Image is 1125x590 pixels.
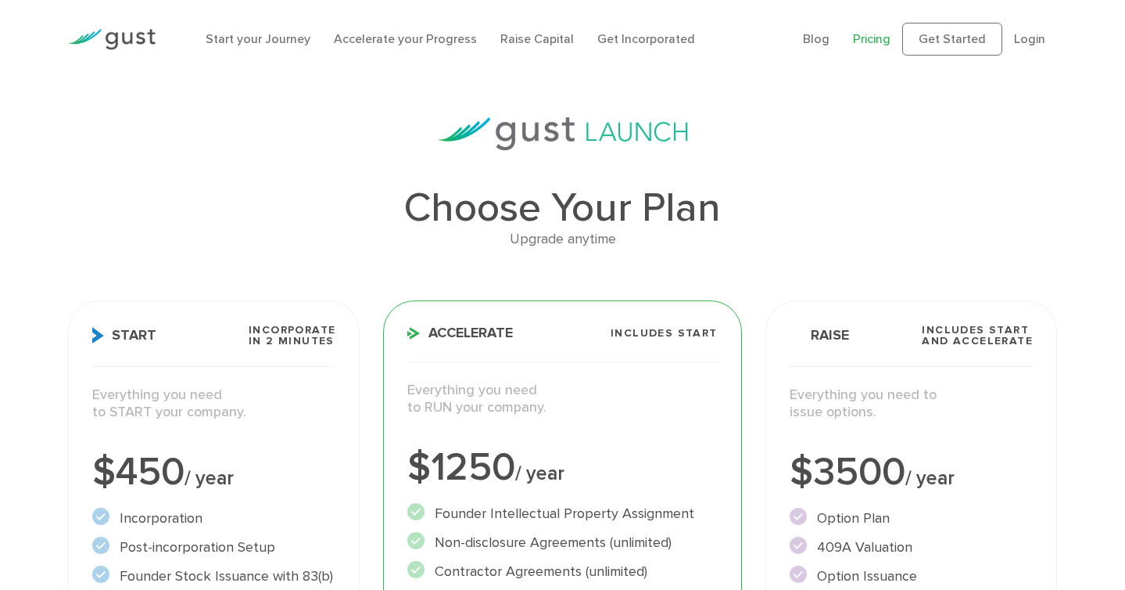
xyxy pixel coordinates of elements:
li: Founder Intellectual Property Assignment [407,503,717,524]
img: Gust Logo [68,29,156,50]
a: Start your Journey [206,31,310,46]
a: Blog [803,31,829,46]
a: Raise Capital [500,31,574,46]
img: Start Icon X2 [92,327,104,344]
li: Incorporation [92,508,335,529]
li: Founder Stock Issuance with 83(b) [92,566,335,587]
li: Contractor Agreements (unlimited) [407,561,717,582]
img: gust-launch-logos.svg [438,117,688,150]
span: / year [185,466,234,490]
li: 409A Valuation [790,537,1033,558]
li: Non-disclosure Agreements (unlimited) [407,532,717,553]
img: Accelerate Icon [407,327,421,340]
p: Everything you need to issue options. [790,387,1033,422]
h1: Choose Your Plan [68,188,1057,228]
span: Includes START [611,328,718,339]
span: / year [905,466,955,490]
div: $450 [92,453,335,492]
span: Incorporate in 2 Minutes [249,325,335,347]
span: Includes START and ACCELERATE [922,325,1033,347]
div: $3500 [790,453,1033,492]
div: Upgrade anytime [68,228,1057,251]
span: Raise [790,327,849,344]
p: Everything you need to START your company. [92,387,335,422]
li: Option Plan [790,508,1033,529]
div: $1250 [407,448,717,487]
li: Post-incorporation Setup [92,537,335,558]
span: / year [515,462,564,485]
span: Start [92,327,156,344]
a: Get Incorporated [597,31,695,46]
span: Accelerate [407,326,513,340]
p: Everything you need to RUN your company. [407,382,717,417]
a: Get Started [902,23,1002,56]
a: Accelerate your Progress [334,31,477,46]
li: Option Issuance [790,566,1033,587]
a: Login [1014,31,1045,46]
a: Pricing [853,31,890,46]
